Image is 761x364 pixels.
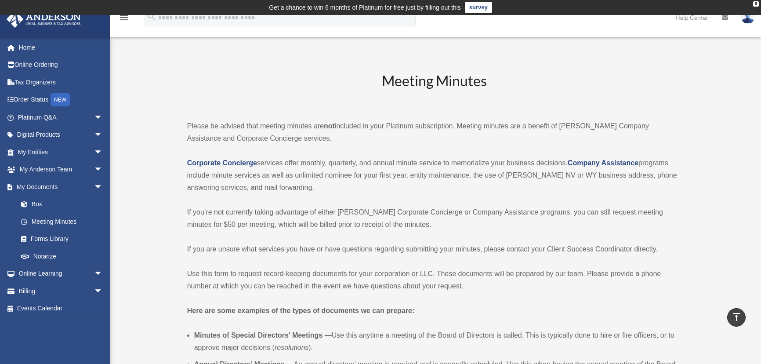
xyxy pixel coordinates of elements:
[6,282,116,300] a: Billingarrow_drop_down
[187,159,257,167] a: Corporate Concierge
[568,159,638,167] a: Company Assistance
[4,11,83,28] img: Anderson Advisors Platinum Portal
[187,71,682,108] h2: Meeting Minutes
[94,265,112,283] span: arrow_drop_down
[6,126,116,144] a: Digital Productsarrow_drop_down
[94,143,112,161] span: arrow_drop_down
[119,15,129,23] a: menu
[12,230,116,248] a: Forms Library
[94,126,112,144] span: arrow_drop_down
[187,206,682,231] p: If you’re not currently taking advantage of either [PERSON_NAME] Corporate Concierge or Company A...
[324,122,335,130] strong: not
[12,196,116,213] a: Box
[6,73,116,91] a: Tax Organizers
[6,161,116,178] a: My Anderson Teamarrow_drop_down
[731,312,742,322] i: vertical_align_top
[187,307,415,314] strong: Here are some examples of the types of documents we can prepare:
[194,331,332,339] b: Minutes of Special Directors’ Meetings —
[6,39,116,56] a: Home
[94,109,112,127] span: arrow_drop_down
[187,120,682,145] p: Please be advised that meeting minutes are included in your Platinum subscription. Meeting minute...
[51,93,70,106] div: NEW
[741,11,754,24] img: User Pic
[6,178,116,196] a: My Documentsarrow_drop_down
[6,109,116,126] a: Platinum Q&Aarrow_drop_down
[187,243,682,255] p: If you are unsure what services you have or have questions regarding submitting your minutes, ple...
[727,308,746,327] a: vertical_align_top
[94,282,112,300] span: arrow_drop_down
[753,1,759,7] div: close
[94,161,112,179] span: arrow_drop_down
[187,157,682,194] p: services offer monthly, quarterly, and annual minute service to memorialize your business decisio...
[269,2,461,13] div: Get a chance to win 6 months of Platinum for free just by filling out this
[6,91,116,109] a: Order StatusNEW
[465,2,492,13] a: survey
[187,268,682,292] p: Use this form to request record-keeping documents for your corporation or LLC. These documents wi...
[275,344,308,351] em: resolutions
[194,329,682,354] li: Use this anytime a meeting of the Board of Directors is called. This is typically done to hire or...
[94,178,112,196] span: arrow_drop_down
[6,265,116,283] a: Online Learningarrow_drop_down
[12,213,112,230] a: Meeting Minutes
[6,143,116,161] a: My Entitiesarrow_drop_down
[6,56,116,74] a: Online Ordering
[147,12,156,22] i: search
[12,248,116,265] a: Notarize
[119,12,129,23] i: menu
[6,300,116,317] a: Events Calendar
